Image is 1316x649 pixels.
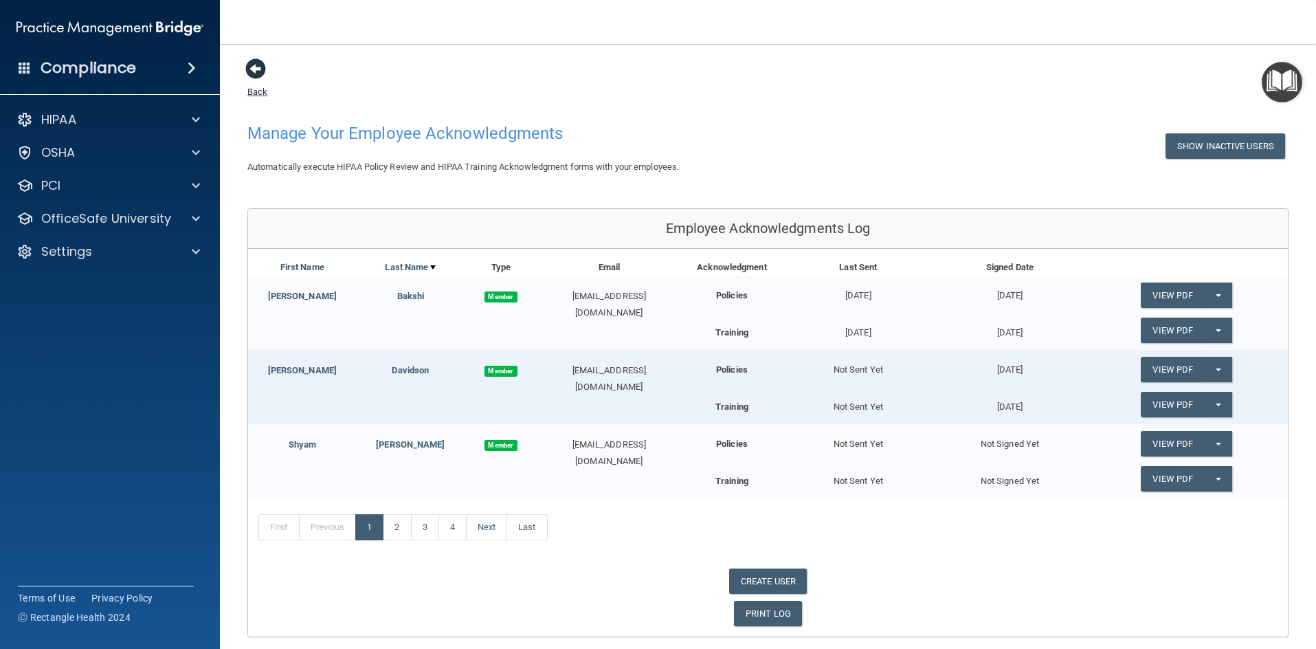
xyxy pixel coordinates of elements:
[783,424,935,452] div: Not Sent Yet
[16,243,200,260] a: Settings
[783,276,935,304] div: [DATE]
[41,111,76,128] p: HIPAA
[484,366,517,377] span: Member
[934,276,1086,304] div: [DATE]
[1141,392,1204,417] a: View PDF
[16,177,200,194] a: PCI
[506,514,547,540] a: Last
[716,290,748,300] b: Policies
[734,601,802,626] a: PRINT LOG
[41,210,171,227] p: OfficeSafe University
[1166,133,1285,159] button: Show Inactive Users
[1141,357,1204,382] a: View PDF
[41,144,76,161] p: OSHA
[16,111,200,128] a: HIPAA
[383,514,411,540] a: 2
[247,124,846,142] h4: Manage Your Employee Acknowledgments
[1141,466,1204,492] a: View PDF
[289,439,317,450] a: Shyam
[16,14,203,42] img: PMB logo
[1078,551,1300,606] iframe: Drift Widget Chat Controller
[934,392,1086,415] div: [DATE]
[248,209,1288,249] div: Employee Acknowledgments Log
[385,259,436,276] a: Last Name
[258,514,300,540] a: First
[18,591,75,605] a: Terms of Use
[18,610,131,624] span: Ⓒ Rectangle Health 2024
[715,476,748,486] b: Training
[484,291,517,302] span: Member
[934,350,1086,378] div: [DATE]
[783,318,935,341] div: [DATE]
[41,243,92,260] p: Settings
[783,466,935,489] div: Not Sent Yet
[716,439,748,449] b: Policies
[934,424,1086,452] div: Not Signed Yet
[41,58,136,78] h4: Compliance
[16,144,200,161] a: OSHA
[715,401,748,412] b: Training
[484,440,517,451] span: Member
[537,288,681,321] div: [EMAIL_ADDRESS][DOMAIN_NAME]
[397,291,425,301] a: Bakshi
[537,437,681,470] div: [EMAIL_ADDRESS][DOMAIN_NAME]
[466,514,507,540] a: Next
[783,392,935,415] div: Not Sent Yet
[537,362,681,395] div: [EMAIL_ADDRESS][DOMAIN_NAME]
[1141,318,1204,343] a: View PDF
[280,259,324,276] a: First Name
[91,591,153,605] a: Privacy Policy
[716,364,748,375] b: Policies
[715,327,748,338] b: Training
[247,162,679,172] span: Automatically execute HIPAA Policy Review and HIPAA Training Acknowledgment forms with your emplo...
[268,291,337,301] a: [PERSON_NAME]
[537,259,681,276] div: Email
[16,210,200,227] a: OfficeSafe University
[376,439,445,450] a: [PERSON_NAME]
[681,259,782,276] div: Acknowledgment
[465,259,537,276] div: Type
[392,365,429,375] a: Davidson
[934,318,1086,341] div: [DATE]
[783,350,935,378] div: Not Sent Yet
[1141,431,1204,456] a: View PDF
[1262,62,1302,102] button: Open Resource Center
[729,569,807,594] a: CREATE USER
[299,514,357,540] a: Previous
[1141,283,1204,308] a: View PDF
[934,466,1086,489] div: Not Signed Yet
[783,259,935,276] div: Last Sent
[247,70,267,97] a: Back
[411,514,439,540] a: 3
[934,259,1086,276] div: Signed Date
[438,514,467,540] a: 4
[41,177,60,194] p: PCI
[355,514,383,540] a: 1
[268,365,337,375] a: [PERSON_NAME]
